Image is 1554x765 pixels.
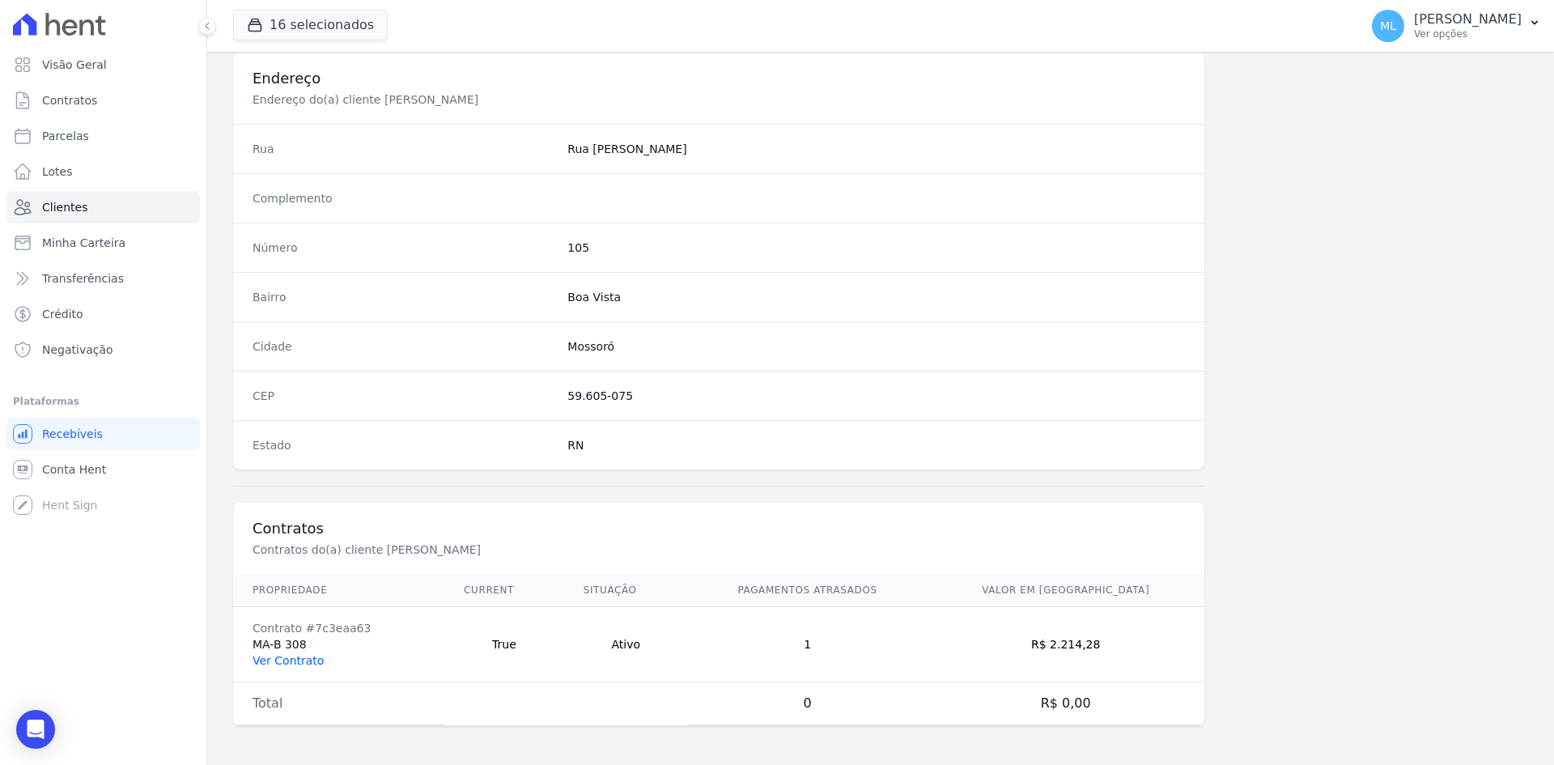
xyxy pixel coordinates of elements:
div: Open Intercom Messenger [16,710,55,749]
span: Negativação [42,342,113,358]
a: Clientes [6,191,200,223]
a: Minha Carteira [6,227,200,259]
p: Endereço do(a) cliente [PERSON_NAME] [253,91,796,108]
p: [PERSON_NAME] [1414,11,1522,28]
span: Lotes [42,164,73,180]
a: Recebíveis [6,418,200,450]
td: True [444,607,564,682]
span: Crédito [42,306,83,322]
td: Total [233,682,444,725]
dd: Mossoró [567,338,1185,355]
h3: Contratos [253,519,1185,538]
th: Valor em [GEOGRAPHIC_DATA] [927,574,1204,607]
p: Ver opções [1414,28,1522,40]
a: Lotes [6,155,200,188]
button: ML [PERSON_NAME] Ver opções [1359,3,1554,49]
a: Transferências [6,262,200,295]
span: Visão Geral [42,57,107,73]
th: Pagamentos Atrasados [688,574,928,607]
dd: RN [567,437,1185,453]
span: ML [1380,20,1396,32]
dd: 105 [567,240,1185,256]
dt: Estado [253,437,554,453]
th: Current [444,574,564,607]
span: Minha Carteira [42,235,125,251]
a: Visão Geral [6,49,200,81]
dd: Boa Vista [567,289,1185,305]
dt: Complemento [253,190,554,206]
span: Transferências [42,270,124,287]
span: Contratos [42,92,97,108]
dt: Cidade [253,338,554,355]
dt: CEP [253,388,554,404]
a: Contratos [6,84,200,117]
dd: 59.605-075 [567,388,1185,404]
th: Situação [564,574,688,607]
span: Parcelas [42,128,89,144]
dt: Número [253,240,554,256]
a: Negativação [6,334,200,366]
button: 16 selecionados [233,10,388,40]
div: Contrato #7c3eaa63 [253,620,425,636]
a: Parcelas [6,120,200,152]
a: Ver Contrato [253,654,324,667]
p: Contratos do(a) cliente [PERSON_NAME] [253,542,796,558]
td: MA-B 308 [233,607,444,682]
th: Propriedade [233,574,444,607]
div: Plataformas [13,392,193,411]
td: Ativo [564,607,688,682]
dt: Bairro [253,289,554,305]
a: Crédito [6,298,200,330]
dd: Rua [PERSON_NAME] [567,141,1185,157]
span: Recebíveis [42,426,103,442]
td: 1 [688,607,928,682]
dt: Rua [253,141,554,157]
span: Conta Hent [42,461,106,478]
span: Clientes [42,199,87,215]
td: R$ 0,00 [927,682,1204,725]
a: Conta Hent [6,453,200,486]
h3: Endereço [253,69,1185,88]
td: 0 [688,682,928,725]
td: R$ 2.214,28 [927,607,1204,682]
